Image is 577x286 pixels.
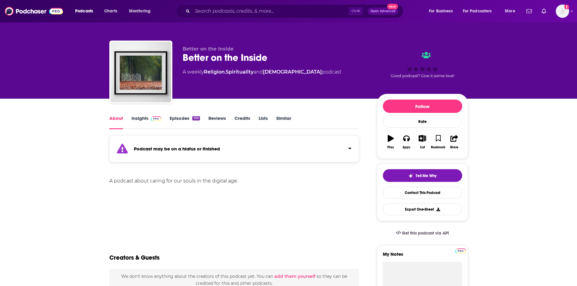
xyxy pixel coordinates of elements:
[183,68,341,76] div: A weekly podcast
[383,203,462,215] button: Export One-Sheet
[134,146,220,152] strong: Podcast may be on a hiatus or finished
[225,69,226,75] span: ,
[402,231,449,236] span: Get this podcast via API
[234,115,250,129] a: Credits
[416,173,436,178] span: Tell Me Why
[208,115,226,129] a: Reviews
[226,69,254,75] a: Spirituality
[129,7,151,15] span: Monitoring
[131,115,161,129] a: InsightsPodchaser Pro
[204,69,225,75] a: Religion
[100,6,121,16] a: Charts
[192,6,349,16] input: Search podcasts, credits, & more...
[429,7,453,15] span: For Business
[391,74,454,78] span: Good podcast? Give it some love!
[111,42,171,102] img: Better on the Inside
[383,115,462,128] div: Rate
[104,7,117,15] span: Charts
[75,7,93,15] span: Podcasts
[450,146,458,149] div: Share
[274,274,315,279] button: add them yourself
[125,6,158,16] button: open menu
[408,173,413,178] img: tell me why sparkle
[377,46,468,84] div: Good podcast? Give it some love!
[556,5,569,18] span: Logged in as Lydia_Gustafson
[556,5,569,18] img: User Profile
[446,131,462,153] button: Share
[431,146,445,149] div: Bookmark
[383,131,399,153] button: Play
[505,7,515,15] span: More
[109,115,123,129] a: About
[425,6,460,16] button: open menu
[403,146,410,149] div: Apps
[368,8,398,15] button: Open AdvancedNew
[349,7,363,15] span: Ctrl K
[383,169,462,182] button: tell me why sparkleTell Me Why
[420,146,425,149] div: List
[71,6,101,16] button: open menu
[387,146,394,149] div: Play
[151,116,161,121] img: Podchaser Pro
[383,251,462,262] label: My Notes
[170,115,200,129] a: Episodes100
[539,6,549,16] a: Show notifications dropdown
[109,254,160,261] h2: Creators & Guests
[109,139,359,162] section: Click to expand status details
[370,10,396,13] span: Open Advanced
[399,131,414,153] button: Apps
[383,100,462,113] button: Follow
[263,69,322,75] a: [DEMOGRAPHIC_DATA]
[463,7,492,15] span: For Podcasters
[192,116,200,120] div: 100
[181,4,409,18] div: Search podcasts, credits, & more...
[383,187,462,199] a: Contact This Podcast
[501,6,523,16] button: open menu
[254,69,263,75] span: and
[564,5,569,9] svg: Add a profile image
[109,177,359,185] div: A podcast about caring for our souls in the digital age.
[414,131,430,153] button: List
[259,115,268,129] a: Lists
[5,5,63,17] img: Podchaser - Follow, Share and Rate Podcasts
[459,6,501,16] button: open menu
[183,46,234,52] span: Better on the Inside
[455,248,466,253] a: Pro website
[430,131,446,153] button: Bookmark
[556,5,569,18] button: Show profile menu
[387,4,398,9] span: New
[121,274,347,286] span: We don't know anything about the creators of this podcast yet . You can so they can be credited f...
[276,115,291,129] a: Similar
[455,248,466,253] img: Podchaser Pro
[524,6,534,16] a: Show notifications dropdown
[391,226,454,241] a: Get this podcast via API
